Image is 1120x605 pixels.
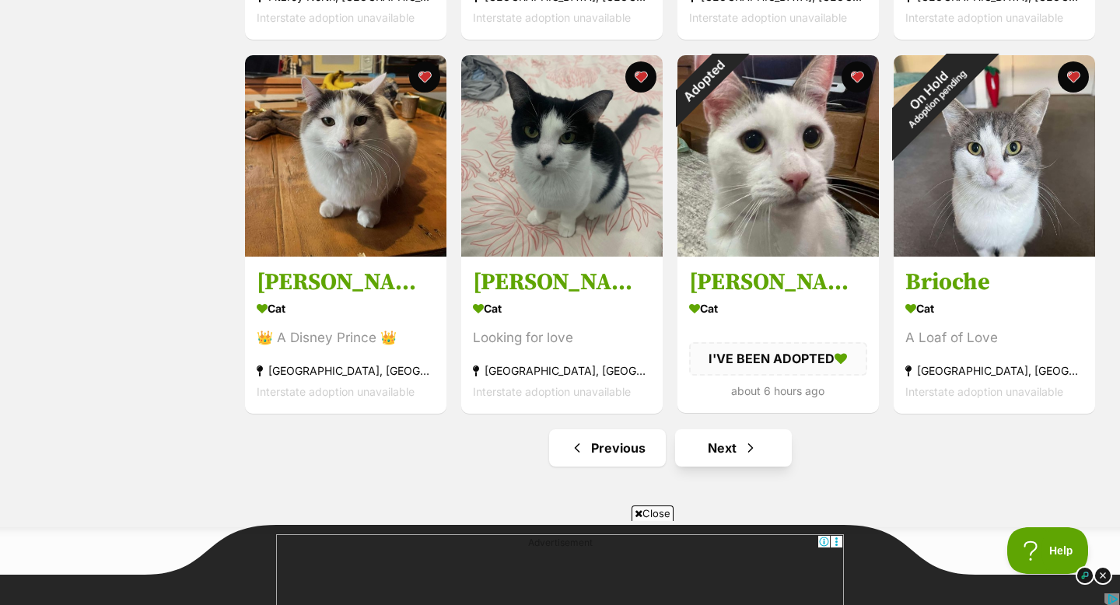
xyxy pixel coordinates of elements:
span: Interstate adoption unavailable [257,12,415,25]
a: [PERSON_NAME] Cat 👑 A Disney Prince 👑 [GEOGRAPHIC_DATA], [GEOGRAPHIC_DATA] Interstate adoption un... [245,256,446,414]
div: Cat [257,297,435,320]
a: Previous page [549,429,666,467]
div: [GEOGRAPHIC_DATA], [GEOGRAPHIC_DATA] [473,360,651,381]
img: Flynn [245,55,446,257]
div: [GEOGRAPHIC_DATA], [GEOGRAPHIC_DATA] [905,360,1083,381]
a: Brioche Cat A Loaf of Love [GEOGRAPHIC_DATA], [GEOGRAPHIC_DATA] Interstate adoption unavailable f... [894,256,1095,414]
h3: [PERSON_NAME] [473,268,651,297]
h3: [PERSON_NAME] 🤍 [689,268,867,297]
div: A Loaf of Love [905,327,1083,348]
span: Adoption pending [906,68,968,130]
a: [PERSON_NAME] Cat Looking for love [GEOGRAPHIC_DATA], [GEOGRAPHIC_DATA] Interstate adoption unava... [461,256,663,414]
a: [PERSON_NAME] 🤍 Cat I'VE BEEN ADOPTED about 6 hours ago favourite [677,256,879,412]
div: Cat [905,297,1083,320]
div: about 6 hours ago [689,379,867,400]
div: [GEOGRAPHIC_DATA], [GEOGRAPHIC_DATA] [257,360,435,381]
div: On Hold [864,26,1000,162]
button: favourite [409,61,440,93]
a: Adopted [677,244,879,260]
span: Interstate adoption unavailable [473,385,631,398]
a: Next page [675,429,792,467]
button: favourite [1058,61,1089,93]
nav: Pagination [243,429,1097,467]
div: Adopted [657,35,750,128]
img: Wilson 🤍 [677,55,879,257]
img: Brioche [894,55,1095,257]
h3: [PERSON_NAME] [257,268,435,297]
img: close_dark.svg [1094,566,1112,585]
h3: Brioche [905,268,1083,297]
div: 👑 A Disney Prince 👑 [257,327,435,348]
div: I'VE BEEN ADOPTED [689,342,867,375]
button: favourite [625,61,656,93]
span: Interstate adoption unavailable [905,385,1063,398]
span: Close [632,505,674,521]
span: Interstate adoption unavailable [689,12,847,25]
span: Interstate adoption unavailable [473,12,631,25]
a: On HoldAdoption pending [894,244,1095,260]
div: Looking for love [473,327,651,348]
div: Cat [473,297,651,320]
button: favourite [842,61,873,93]
img: Mollie [461,55,663,257]
img: info_dark.svg [1076,566,1094,585]
div: Cat [689,297,867,320]
span: Interstate adoption unavailable [905,12,1063,25]
span: Interstate adoption unavailable [257,385,415,398]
